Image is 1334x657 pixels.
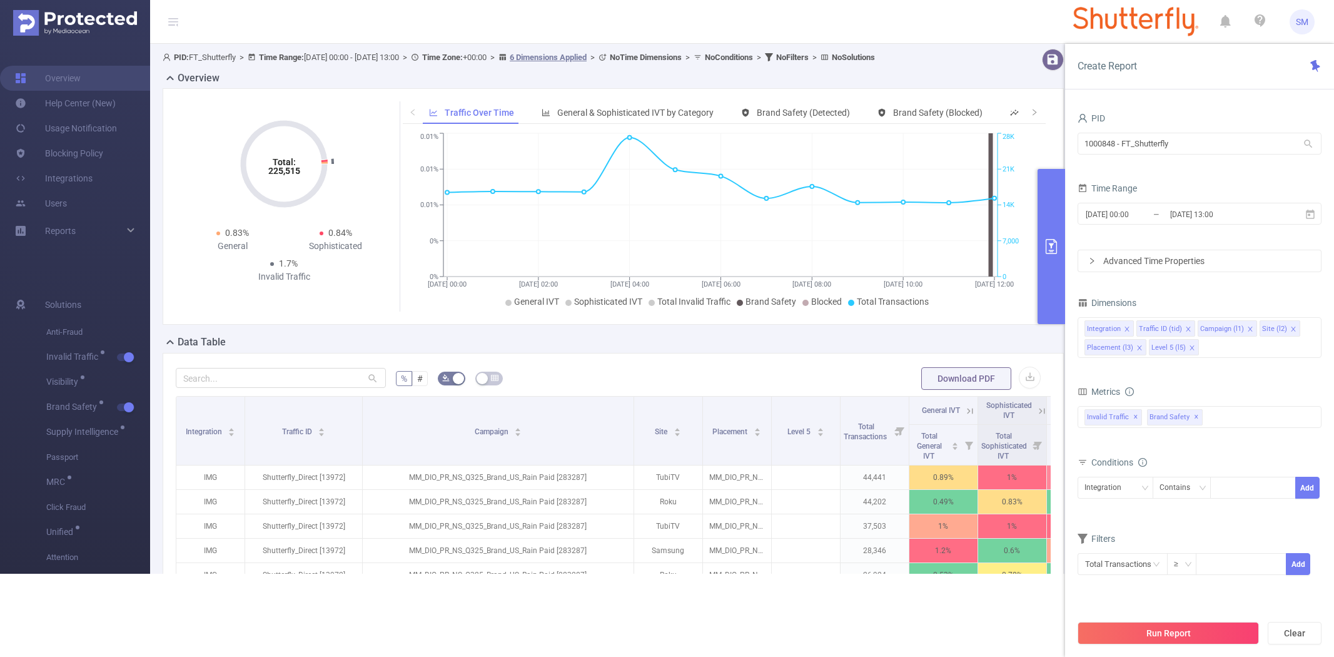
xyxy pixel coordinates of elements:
[1147,409,1203,425] span: Brand Safety
[1084,477,1130,498] div: Integration
[45,218,76,243] a: Reports
[1003,273,1006,281] tspan: 0
[233,270,336,283] div: Invalid Traffic
[176,466,245,489] p: IMG
[655,427,669,436] span: Site
[1198,320,1257,337] li: Campaign (l1)
[181,240,284,253] div: General
[15,91,116,116] a: Help Center (New)
[176,490,245,514] p: IMG
[1160,477,1199,498] div: Contains
[422,53,463,62] b: Time Zone:
[1185,561,1192,569] i: icon: down
[841,490,909,514] p: 44,202
[420,133,438,141] tspan: 0.01%
[921,367,1011,390] button: Download PDF
[951,445,958,449] i: icon: caret-down
[1078,183,1137,193] span: Time Range
[844,422,889,441] span: Total Transactions
[1169,206,1270,223] input: End date
[917,432,942,461] span: Total General IVT
[757,108,850,118] span: Brand Safety (Detected)
[228,431,235,435] i: icon: caret-down
[15,66,81,91] a: Overview
[15,141,103,166] a: Blocking Policy
[754,426,761,434] div: Sort
[46,402,101,411] span: Brand Safety
[46,445,150,470] span: Passport
[1189,345,1195,352] i: icon: close
[363,490,634,514] p: MM_DIO_PR_NS_Q325_Brand_US_Rain Paid [283287]
[15,116,117,141] a: Usage Notification
[228,426,235,434] div: Sort
[792,280,831,288] tspan: [DATE] 08:00
[259,53,304,62] b: Time Range:
[430,237,438,245] tspan: 0%
[1087,340,1133,356] div: Placement (l3)
[176,539,245,563] p: IMG
[841,514,909,538] p: 37,503
[46,427,123,436] span: Supply Intelligence
[674,426,681,430] i: icon: caret-up
[1125,387,1134,396] i: icon: info-circle
[228,426,235,430] i: icon: caret-up
[703,466,771,489] p: MM_DIO_PR_NS_Q325_Brand_US_Rain Paid_Tubi_DIO-RON_15 [9707975]
[176,563,245,587] p: IMG
[1138,458,1147,467] i: icon: info-circle
[978,563,1046,587] p: 0.78%
[1151,340,1186,356] div: Level 5 (l5)
[754,431,761,435] i: icon: caret-down
[420,201,438,210] tspan: 0.01%
[909,514,978,538] p: 1%
[1141,484,1149,493] i: icon: down
[46,377,83,386] span: Visibility
[893,108,983,118] span: Brand Safety (Blocked)
[328,228,352,238] span: 0.84%
[1078,113,1105,123] span: PID
[442,374,450,382] i: icon: bg-colors
[428,280,467,288] tspan: [DATE] 00:00
[610,53,682,62] b: No Time Dimensions
[46,477,69,486] span: MRC
[542,108,550,117] i: icon: bar-chart
[15,166,93,191] a: Integrations
[1194,410,1199,425] span: ✕
[909,539,978,563] p: 1.2%
[1262,321,1287,337] div: Site (l2)
[46,545,150,570] span: Attention
[1295,477,1320,499] button: Add
[176,514,245,538] p: IMG
[1185,326,1191,334] i: icon: close
[981,432,1027,461] span: Total Sophisticated IVT
[475,427,510,436] span: Campaign
[13,10,137,36] img: Protected Media
[657,297,730,307] span: Total Invalid Traffic
[978,490,1046,514] p: 0.83%
[1003,133,1014,141] tspan: 28K
[514,426,522,434] div: Sort
[401,374,407,384] span: %
[1084,206,1186,223] input: Start date
[1047,466,1115,489] p: 1.9%
[515,431,522,435] i: icon: caret-down
[430,273,438,281] tspan: 0%
[46,495,150,520] span: Click Fraud
[712,427,749,436] span: Placement
[1003,165,1014,173] tspan: 21K
[1047,490,1115,514] p: 1.3%
[817,426,824,430] i: icon: caret-up
[634,539,702,563] p: Samsung
[1078,298,1136,308] span: Dimensions
[519,280,558,288] tspan: [DATE] 02:00
[174,53,189,62] b: PID:
[705,53,753,62] b: No Conditions
[610,280,649,288] tspan: [DATE] 04:00
[909,563,978,587] p: 0.53%
[891,397,909,465] i: Filter menu
[634,514,702,538] p: TubiTV
[1031,108,1038,116] i: icon: right
[1260,320,1300,337] li: Site (l2)
[841,563,909,587] p: 26,924
[46,570,150,595] span: Engagement
[811,297,842,307] span: Blocked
